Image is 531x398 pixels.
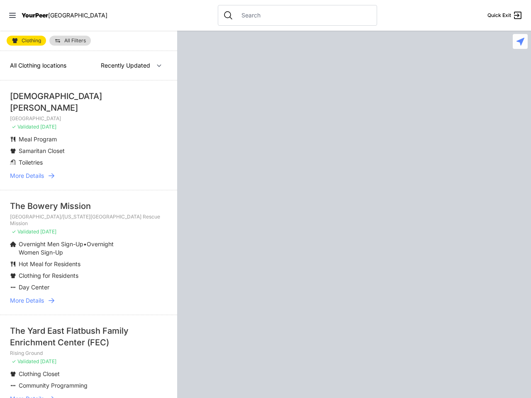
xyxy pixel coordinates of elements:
[83,240,87,248] span: •
[48,12,107,19] span: [GEOGRAPHIC_DATA]
[487,12,511,19] span: Quick Exit
[12,358,39,364] span: ✓ Validated
[10,296,167,305] a: More Details
[10,115,167,122] p: [GEOGRAPHIC_DATA]
[10,325,167,348] div: The Yard East Flatbush Family Enrichment Center (FEC)
[19,147,65,154] span: Samaritan Closet
[19,272,78,279] span: Clothing for Residents
[12,124,39,130] span: ✓ Validated
[10,90,167,114] div: [DEMOGRAPHIC_DATA][PERSON_NAME]
[19,159,43,166] span: Toiletries
[19,382,88,389] span: Community Programming
[236,11,372,19] input: Search
[10,296,44,305] span: More Details
[12,228,39,235] span: ✓ Validated
[64,38,86,43] span: All Filters
[19,136,57,143] span: Meal Program
[40,228,56,235] span: [DATE]
[19,240,83,248] span: Overnight Men Sign-Up
[487,10,523,20] a: Quick Exit
[10,172,167,180] a: More Details
[19,260,80,267] span: Hot Meal for Residents
[19,370,60,377] span: Clothing Closet
[40,124,56,130] span: [DATE]
[10,350,167,357] p: Rising Ground
[10,214,167,227] p: [GEOGRAPHIC_DATA]/[US_STATE][GEOGRAPHIC_DATA] Rescue Mission
[10,200,167,212] div: The Bowery Mission
[49,36,91,46] a: All Filters
[40,358,56,364] span: [DATE]
[10,172,44,180] span: More Details
[22,12,48,19] span: YourPeer
[19,284,49,291] span: Day Center
[7,36,46,46] a: Clothing
[10,62,66,69] span: All Clothing locations
[22,38,41,43] span: Clothing
[22,13,107,18] a: YourPeer[GEOGRAPHIC_DATA]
